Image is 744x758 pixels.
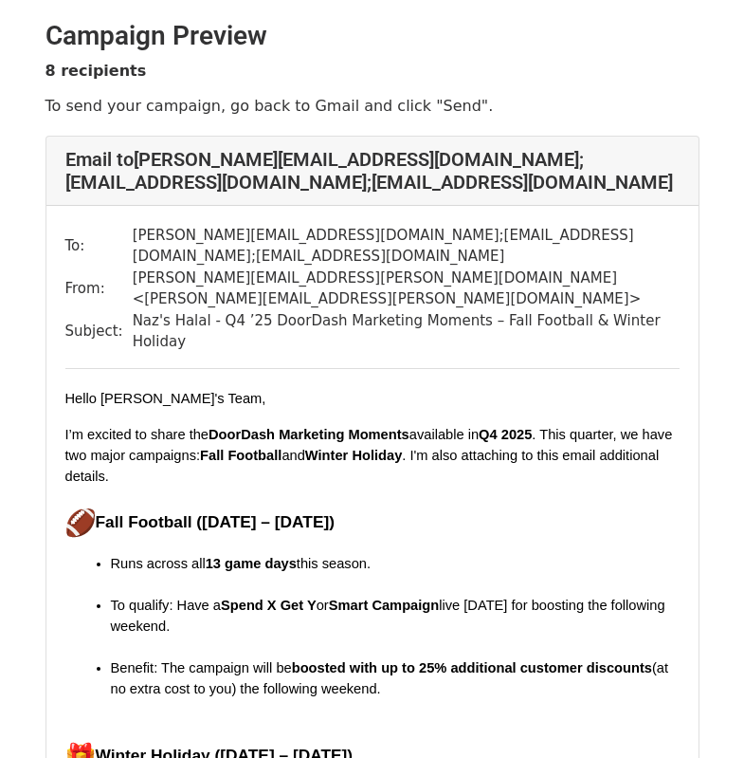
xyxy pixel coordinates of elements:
[221,598,317,613] span: Spend X Get Y
[317,598,329,613] span: or
[329,598,439,613] span: Smart Campaign
[297,556,371,571] span: this season.
[65,391,266,406] span: Hello [PERSON_NAME]'s Team,
[111,556,206,571] span: Runs across all
[65,512,336,531] span: Fall Football ([DATE] – [DATE])
[45,96,699,116] p: To send your campaign, go back to Gmail and click "Send".
[281,448,304,463] span: and
[133,268,680,310] td: [PERSON_NAME][EMAIL_ADDRESS][PERSON_NAME][DOMAIN_NAME] < [PERSON_NAME][EMAIL_ADDRESS][PERSON_NAME...
[111,598,222,613] span: To qualify: Have a
[45,20,699,52] h2: Campaign Preview
[409,427,479,442] span: available in
[209,427,409,442] span: DoorDash Marketing Moments
[65,225,133,268] td: To:
[200,448,281,463] span: Fall Football
[65,268,133,310] td: From:
[65,148,680,194] h4: Email to [PERSON_NAME][EMAIL_ADDRESS][DOMAIN_NAME] ; [EMAIL_ADDRESS][DOMAIN_NAME] ; [EMAIL_ADDRES...
[111,660,292,675] span: Benefit: The campaign will be
[65,310,133,353] td: Subject:
[65,508,96,538] img: 🏈
[45,62,147,80] strong: 8 recipients
[479,427,532,442] span: Q4 2025
[65,448,663,484] span: . I'm also attaching to this email additional details.
[292,660,652,675] span: boosted with up to 25% additional customer discounts
[305,448,402,463] span: Winter Holiday
[133,310,680,353] td: Naz's Halal - Q4 ’25 DoorDash Marketing Moments – Fall Football & Winter Holiday
[133,225,680,268] td: [PERSON_NAME][EMAIL_ADDRESS][DOMAIN_NAME] ; [EMAIL_ADDRESS][DOMAIN_NAME] ; [EMAIL_ADDRESS][DOMAIN...
[65,427,677,463] span: . This quarter, we have two major campaigns:
[111,598,669,634] span: live [DATE] for boosting the following weekend.
[65,427,209,442] span: I’m excited to share the
[206,556,297,571] span: 13 game days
